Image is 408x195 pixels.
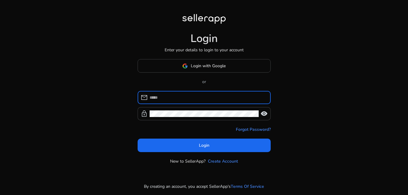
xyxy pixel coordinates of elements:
p: or [138,79,271,85]
a: Create Account [208,158,238,164]
span: visibility [260,110,268,117]
span: Login with Google [191,63,226,69]
h1: Login [190,32,218,45]
p: Enter your details to login to your account [165,47,244,53]
a: Terms Of Service [231,183,264,190]
span: mail [141,94,148,101]
img: google-logo.svg [182,63,188,69]
button: Login with Google [138,59,271,73]
span: Login [199,142,209,148]
button: Login [138,139,271,152]
a: Forgot Password? [236,126,271,133]
p: New to SellerApp? [170,158,206,164]
span: lock [141,110,148,117]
